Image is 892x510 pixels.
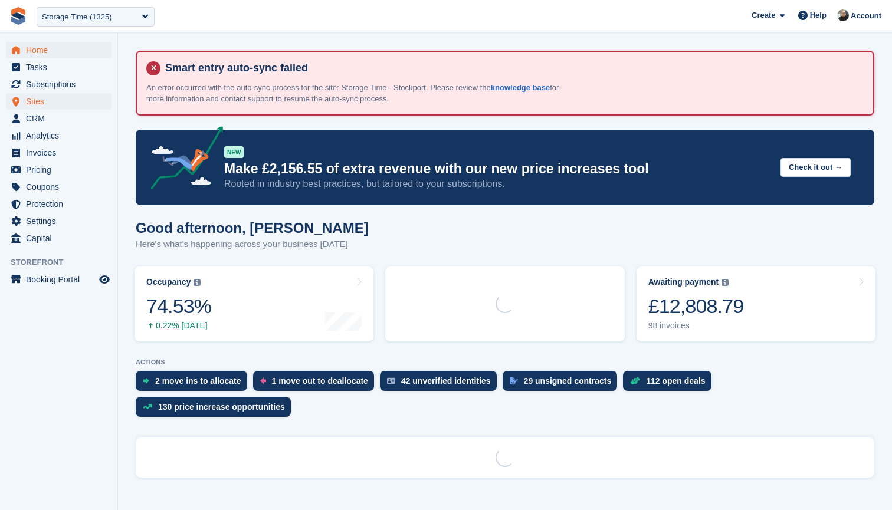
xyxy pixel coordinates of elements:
[136,358,874,366] p: ACTIONS
[9,7,27,25] img: stora-icon-8386f47178a22dfd0bd8f6a31ec36ba5ce8667c1dd55bd0f319d3a0aa187defe.svg
[194,279,201,286] img: icon-info-grey-7440780725fd019a000dd9b08b2336e03edf1995a4989e88bcd33f0948082b44.svg
[160,61,864,75] h4: Smart entry auto-sync failed
[224,146,244,158] div: NEW
[146,82,559,105] p: An error occurred with the auto-sync process for the site: Storage Time - Stockport. Please revie...
[6,110,112,127] a: menu
[26,144,97,161] span: Invoices
[26,213,97,229] span: Settings
[136,238,369,251] p: Here's what's happening across your business [DATE]
[11,256,117,268] span: Storefront
[136,397,297,423] a: 130 price increase opportunities
[135,266,373,341] a: Occupancy 74.53% 0.22% [DATE]
[26,42,97,58] span: Home
[143,377,149,384] img: move_ins_to_allocate_icon-fdf77a2bb77ea45bf5b3d319d69a93e2d87916cf1d5bf7949dd705db3b84f3ca.svg
[637,266,875,341] a: Awaiting payment £12,808.79 98 invoices
[260,377,266,384] img: move_outs_to_deallocate_icon-f764333ba52eb49d3ac5e1228854f67142a1ed5810a6f6cc68b1a99e826820c5.svg
[146,277,191,287] div: Occupancy
[851,10,881,22] span: Account
[143,404,152,409] img: price_increase_opportunities-93ffe204e8149a01c8c9dc8f82e8f89637d9d84a8eef4429ea346261dce0b2c0.svg
[272,376,368,386] div: 1 move out to deallocate
[26,230,97,246] span: Capital
[503,371,624,397] a: 29 unsigned contracts
[146,321,211,331] div: 0.22% [DATE]
[646,376,705,386] div: 112 open deals
[6,93,112,110] a: menu
[97,272,112,287] a: Preview store
[387,377,395,384] img: verify_identity-adf6edd0f0f0b5bbfe63781bf79b02c33cf7c696d77639b501bdc392416b5a36.svg
[630,377,640,385] img: deal-1b604bf984904fb50ccaf53a9ad4b4a5d6e5aea283cecdc64d6e3604feb123c2.svg
[6,144,112,161] a: menu
[510,377,518,384] img: contract_signature_icon-13c848040528278c33f63329250d36e43548de30e8caae1d1a13099fd9432cc5.svg
[224,160,771,177] p: Make £2,156.55 of extra revenue with our new price increases tool
[141,126,224,193] img: price-adjustments-announcement-icon-8257ccfd72463d97f412b2fc003d46551f7dbcb40ab6d574587a9cd5c0d94...
[26,59,97,75] span: Tasks
[26,271,97,288] span: Booking Portal
[623,371,717,397] a: 112 open deals
[6,42,112,58] a: menu
[648,277,719,287] div: Awaiting payment
[26,196,97,212] span: Protection
[155,376,241,386] div: 2 move ins to allocate
[42,11,112,23] div: Storage Time (1325)
[380,371,503,397] a: 42 unverified identities
[648,321,744,331] div: 98 invoices
[224,177,771,190] p: Rooted in industry best practices, but tailored to your subscriptions.
[26,76,97,93] span: Subscriptions
[26,93,97,110] span: Sites
[6,271,112,288] a: menu
[837,9,849,21] img: Tom Huddleston
[6,59,112,75] a: menu
[6,196,112,212] a: menu
[26,162,97,178] span: Pricing
[491,83,550,92] a: knowledge base
[810,9,827,21] span: Help
[6,230,112,246] a: menu
[752,9,775,21] span: Create
[781,158,851,177] button: Check it out →
[26,110,97,127] span: CRM
[6,213,112,229] a: menu
[648,294,744,318] div: £12,808.79
[158,402,285,412] div: 130 price increase opportunities
[401,376,491,386] div: 42 unverified identities
[722,279,729,286] img: icon-info-grey-7440780725fd019a000dd9b08b2336e03edf1995a4989e88bcd33f0948082b44.svg
[524,376,612,386] div: 29 unsigned contracts
[136,220,369,236] h1: Good afternoon, [PERSON_NAME]
[146,294,211,318] div: 74.53%
[6,76,112,93] a: menu
[6,162,112,178] a: menu
[6,179,112,195] a: menu
[26,179,97,195] span: Coupons
[6,127,112,144] a: menu
[253,371,380,397] a: 1 move out to deallocate
[26,127,97,144] span: Analytics
[136,371,253,397] a: 2 move ins to allocate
